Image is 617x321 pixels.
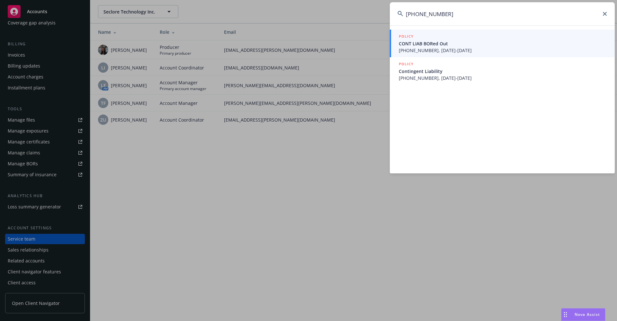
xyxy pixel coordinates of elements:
[399,33,414,40] h5: POLICY
[390,2,615,25] input: Search...
[399,68,607,75] span: Contingent Liability
[399,40,607,47] span: CONT LIAB BORed Out
[575,312,600,317] span: Nova Assist
[399,47,607,54] span: [PHONE_NUMBER], [DATE]-[DATE]
[561,308,605,321] button: Nova Assist
[561,308,569,321] div: Drag to move
[399,61,414,67] h5: POLICY
[390,57,615,85] a: POLICYContingent Liability[PHONE_NUMBER], [DATE]-[DATE]
[390,30,615,57] a: POLICYCONT LIAB BORed Out[PHONE_NUMBER], [DATE]-[DATE]
[399,75,607,81] span: [PHONE_NUMBER], [DATE]-[DATE]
